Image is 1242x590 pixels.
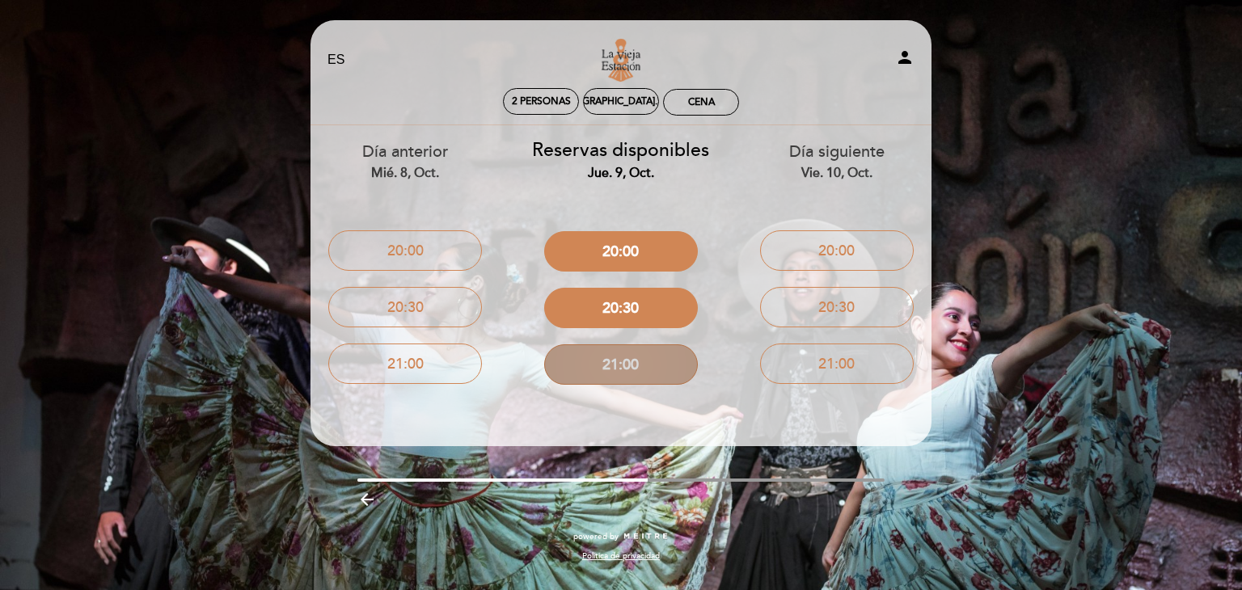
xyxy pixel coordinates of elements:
button: 21:00 [544,344,698,385]
div: Cena [688,96,715,108]
button: 21:00 [328,343,482,384]
i: arrow_backward [357,490,377,509]
div: jue. 9, oct. [526,164,717,183]
button: 20:30 [328,287,482,327]
div: [DEMOGRAPHIC_DATA]. 9, oct. [550,95,692,107]
i: person [895,48,915,67]
a: powered by [573,531,669,542]
img: MEITRE [623,533,669,541]
div: Reservas disponibles [526,137,717,183]
button: 20:00 [328,230,482,271]
button: 20:30 [760,287,914,327]
button: 20:00 [760,230,914,271]
div: Día anterior [310,141,501,182]
span: powered by [573,531,619,542]
a: [GEOGRAPHIC_DATA] [520,38,722,82]
div: vie. 10, oct. [741,164,932,183]
div: mié. 8, oct. [310,164,501,183]
button: 20:30 [544,288,698,328]
button: person [895,48,915,73]
button: 20:00 [544,231,698,272]
button: 21:00 [760,343,914,384]
a: Política de privacidad [582,550,660,562]
span: 2 personas [512,95,571,107]
div: Día siguiente [741,141,932,182]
